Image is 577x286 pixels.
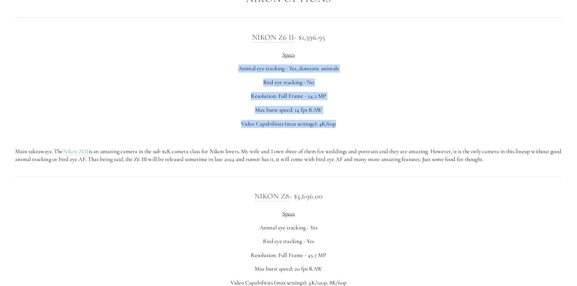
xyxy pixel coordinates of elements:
a: Nikon Z8 [254,192,289,201]
h3: - $1,596.95 [15,31,562,43]
p: Resolution: Full Frame - 24.2 MP [15,92,562,100]
span: Specs [282,51,295,58]
p: Animal eye tracking - Yes [15,224,562,232]
p: Bird eye tracking - No [15,78,562,87]
p: Max burst speed: 20 fps RAW [15,265,562,273]
span: Specs [282,210,295,217]
p: Video Capabilities (max settings): 4K/60p [15,120,562,128]
a: Nikon Z6II [63,148,89,155]
p: Animal eye tracking - Yes, domestic animals [15,64,562,73]
p: Main takeaways: The is an amazing camera in the sub $2K camera class for Nikon lovers. My wife an... [15,147,562,163]
p: Max burst speed: 14 fps RAW [15,106,562,114]
p: Resolution: Full Frame - 45.7 MP [15,251,562,259]
h3: - $3,696.00 [15,190,562,202]
a: Nikon Z6 II [252,33,294,42]
p: Bird eye tracking - Yes [15,237,562,245]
